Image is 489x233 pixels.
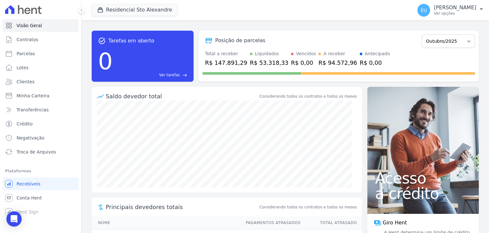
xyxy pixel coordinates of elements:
div: R$ 53.318,33 [250,58,288,67]
div: Vencidos [296,50,316,57]
span: Contratos [17,36,38,43]
th: Pagamentos Atrasados [240,216,301,229]
a: Visão Geral [3,19,79,32]
div: Posição de parcelas [215,37,266,44]
a: Minha Carteira [3,89,79,102]
a: Contratos [3,33,79,46]
div: R$ 94.572,96 [318,58,357,67]
a: Lotes [3,61,79,74]
a: Negativação [3,132,79,144]
div: Plataformas [5,167,76,175]
span: a crédito [375,186,471,201]
a: Clientes [3,75,79,88]
span: Crédito [17,121,33,127]
span: Ver tarefas [159,72,180,78]
span: Recebíveis [17,181,40,187]
a: Conta Hent [3,192,79,204]
span: Considerando todos os contratos e todos os meses [259,204,357,210]
span: Tarefas em aberto [108,37,154,45]
span: Clientes [17,79,34,85]
a: Troca de Arquivos [3,146,79,158]
span: east [182,73,187,78]
div: R$ 0,00 [291,58,316,67]
span: Troca de Arquivos [17,149,56,155]
span: Minha Carteira [17,93,49,99]
span: Visão Geral [17,22,42,29]
span: Acesso [375,170,471,186]
p: [PERSON_NAME] [434,4,476,11]
span: Transferências [17,107,49,113]
span: Giro Hent [383,219,407,227]
button: EU [PERSON_NAME] Ver opções [412,1,489,19]
span: task_alt [98,37,106,45]
div: Total a receber [205,50,247,57]
a: Ver tarefas east [115,72,187,78]
div: 0 [98,45,113,78]
div: Liquidados [255,50,279,57]
p: Ver opções [434,11,476,16]
div: Open Intercom Messenger [6,211,22,227]
button: Residencial Sto Alexandre [92,4,178,16]
span: Principais devedores totais [106,203,258,211]
div: Saldo devedor total [106,92,258,101]
div: R$ 147.891,29 [205,58,247,67]
span: Lotes [17,64,29,71]
a: Crédito [3,117,79,130]
th: Total Atrasado [301,216,362,229]
th: Nome [92,216,240,229]
a: Recebíveis [3,177,79,190]
div: Antecipado [365,50,390,57]
a: Transferências [3,103,79,116]
span: EU [421,8,427,12]
span: Negativação [17,135,45,141]
div: R$ 0,00 [360,58,390,67]
span: Parcelas [17,50,35,57]
div: A receber [323,50,345,57]
span: Conta Hent [17,195,42,201]
div: Considerando todos os contratos e todos os meses [259,94,357,99]
a: Parcelas [3,47,79,60]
